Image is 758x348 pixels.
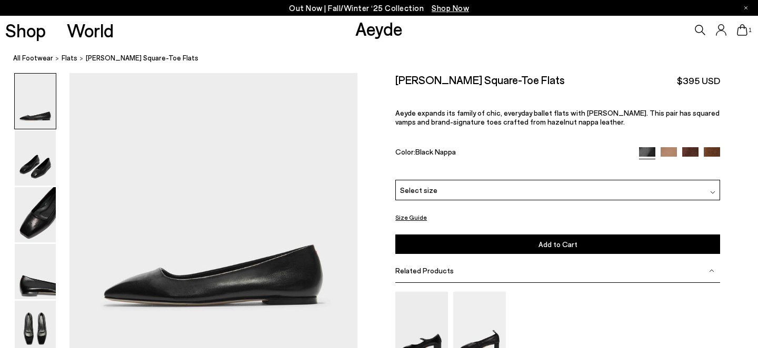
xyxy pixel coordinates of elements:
a: 1 [737,24,747,36]
h2: [PERSON_NAME] Square-Toe Flats [395,73,565,86]
img: Ida Leather Square-Toe Flats - Image 3 [15,187,56,242]
div: Color: [395,147,629,159]
span: flats [62,54,77,62]
a: World [67,21,114,39]
a: Aeyde [355,17,403,39]
nav: breadcrumb [13,44,758,73]
span: Navigate to /collections/new-in [432,3,469,13]
img: Ida Leather Square-Toe Flats - Image 1 [15,74,56,129]
span: $395 USD [677,74,720,87]
img: Ida Leather Square-Toe Flats - Image 4 [15,244,56,299]
a: flats [62,53,77,64]
span: [PERSON_NAME] Square-Toe Flats [86,53,198,64]
span: Black Nappa [415,147,456,156]
span: Related Products [395,266,454,275]
span: Select size [400,185,437,196]
p: Aeyde expands its family of chic, everyday ballet flats with [PERSON_NAME]. This pair has squared... [395,108,720,126]
a: Shop [5,21,46,39]
p: Out Now | Fall/Winter ‘25 Collection [289,2,469,15]
span: Add to Cart [538,240,577,249]
img: svg%3E [709,268,714,273]
img: svg%3E [710,190,715,195]
span: 1 [747,27,753,33]
img: Ida Leather Square-Toe Flats - Image 2 [15,130,56,186]
button: Size Guide [395,211,427,224]
a: All Footwear [13,53,53,64]
button: Add to Cart [395,234,720,254]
